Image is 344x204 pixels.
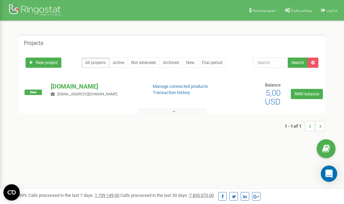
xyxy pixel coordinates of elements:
[109,58,128,68] a: Active
[285,114,325,138] nav: ...
[321,166,337,182] div: Open Intercom Messenger
[288,58,308,68] button: Search
[25,90,42,95] span: New
[291,9,312,13] span: Profile settings
[253,58,288,68] input: Search
[285,121,305,131] span: 1 - 1 of 1
[291,89,323,99] a: Refill balance
[326,9,337,13] span: Log Out
[57,92,117,96] span: [EMAIL_ADDRESS][DOMAIN_NAME]
[81,58,109,68] a: All projects
[253,9,276,13] span: Referral program
[120,193,214,198] span: Calls processed in the last 30 days :
[198,58,226,68] a: Trial period
[51,82,141,91] p: [DOMAIN_NAME]
[182,58,198,68] a: New
[265,88,281,107] span: 5,00 USD
[189,193,214,198] u: 7 835 073,00
[153,84,208,89] a: Manage connected products
[26,58,61,68] a: New project
[265,82,281,88] span: Balance
[28,193,119,198] span: Calls processed in the last 7 days :
[95,193,119,198] u: 1 739 149,00
[3,184,20,201] button: Open CMP widget
[24,40,43,46] h5: Projects
[128,58,160,68] a: Not extended
[153,90,190,95] a: Transaction history
[159,58,183,68] a: Archived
